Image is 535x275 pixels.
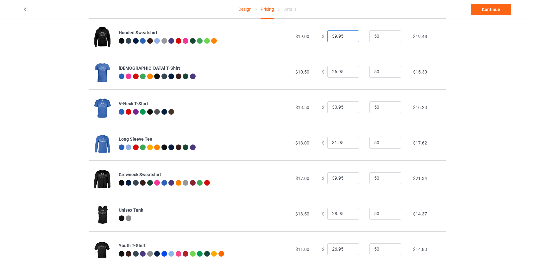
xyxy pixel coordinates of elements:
b: Long Sleeve Tee [119,137,152,142]
span: $ [322,140,324,145]
span: $15.30 [413,69,427,74]
span: $11.00 [295,247,309,252]
span: $ [322,211,324,216]
b: V-Neck T-Shirt [119,101,148,106]
div: Details [283,0,297,18]
a: Design [238,0,252,18]
span: $ [322,34,324,39]
span: $17.62 [413,140,427,145]
b: Youth T-Shirt [119,243,146,248]
span: $13.00 [295,140,309,145]
span: $ [322,246,324,252]
img: heather_texture.png [126,215,131,221]
img: heather_texture.png [147,251,153,257]
span: $21.34 [413,176,427,181]
span: $14.37 [413,211,427,216]
span: $ [322,105,324,110]
a: Continue [471,4,511,15]
span: $13.50 [295,211,309,216]
span: $19.48 [413,34,427,39]
span: $19.00 [295,34,309,39]
div: Pricing [261,0,274,19]
b: Crewneck Sweatshirt [119,172,161,177]
span: $16.23 [413,105,427,110]
span: $ [322,176,324,181]
span: $14.83 [413,247,427,252]
span: $13.50 [295,105,309,110]
span: $ [322,69,324,74]
span: $17.00 [295,176,309,181]
b: Hooded Sweatshirt [119,30,157,35]
b: [DEMOGRAPHIC_DATA] T-Shirt [119,66,180,71]
b: Unisex Tank [119,208,143,213]
span: $10.50 [295,69,309,74]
